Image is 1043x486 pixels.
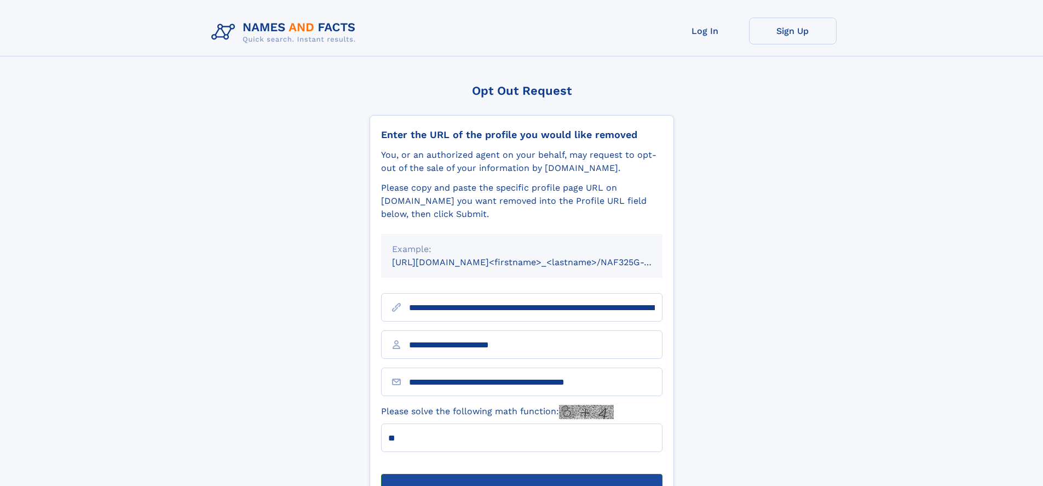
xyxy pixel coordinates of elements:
[207,18,365,47] img: Logo Names and Facts
[392,243,652,256] div: Example:
[381,405,614,419] label: Please solve the following math function:
[749,18,837,44] a: Sign Up
[381,148,662,175] div: You, or an authorized agent on your behalf, may request to opt-out of the sale of your informatio...
[661,18,749,44] a: Log In
[392,257,683,267] small: [URL][DOMAIN_NAME]<firstname>_<lastname>/NAF325G-xxxxxxxx
[381,181,662,221] div: Please copy and paste the specific profile page URL on [DOMAIN_NAME] you want removed into the Pr...
[370,84,674,98] div: Opt Out Request
[381,129,662,141] div: Enter the URL of the profile you would like removed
